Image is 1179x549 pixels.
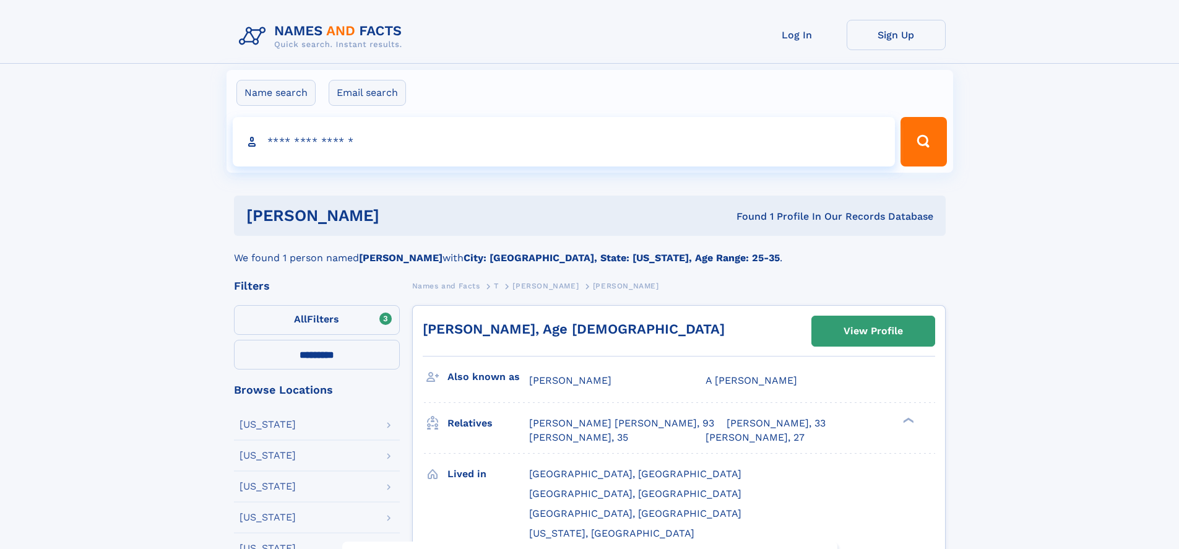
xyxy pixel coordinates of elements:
[240,482,296,491] div: [US_STATE]
[234,384,400,396] div: Browse Locations
[494,278,499,293] a: T
[512,282,579,290] span: [PERSON_NAME]
[240,420,296,430] div: [US_STATE]
[412,278,480,293] a: Names and Facts
[529,527,694,539] span: [US_STATE], [GEOGRAPHIC_DATA]
[447,413,529,434] h3: Relatives
[558,210,933,223] div: Found 1 Profile In Our Records Database
[447,366,529,387] h3: Also known as
[529,417,714,430] a: [PERSON_NAME] [PERSON_NAME], 93
[900,417,915,425] div: ❯
[706,374,797,386] span: A [PERSON_NAME]
[234,305,400,335] label: Filters
[464,252,780,264] b: City: [GEOGRAPHIC_DATA], State: [US_STATE], Age Range: 25-35
[529,508,741,519] span: [GEOGRAPHIC_DATA], [GEOGRAPHIC_DATA]
[329,80,406,106] label: Email search
[447,464,529,485] h3: Lived in
[529,488,741,499] span: [GEOGRAPHIC_DATA], [GEOGRAPHIC_DATA]
[812,316,935,346] a: View Profile
[234,236,946,266] div: We found 1 person named with .
[593,282,659,290] span: [PERSON_NAME]
[727,417,826,430] a: [PERSON_NAME], 33
[844,317,903,345] div: View Profile
[900,117,946,166] button: Search Button
[359,252,443,264] b: [PERSON_NAME]
[529,468,741,480] span: [GEOGRAPHIC_DATA], [GEOGRAPHIC_DATA]
[423,321,725,337] a: [PERSON_NAME], Age [DEMOGRAPHIC_DATA]
[234,20,412,53] img: Logo Names and Facts
[512,278,579,293] a: [PERSON_NAME]
[748,20,847,50] a: Log In
[529,374,611,386] span: [PERSON_NAME]
[246,208,558,223] h1: [PERSON_NAME]
[847,20,946,50] a: Sign Up
[706,431,805,444] a: [PERSON_NAME], 27
[529,431,628,444] a: [PERSON_NAME], 35
[233,117,896,166] input: search input
[236,80,316,106] label: Name search
[234,280,400,292] div: Filters
[494,282,499,290] span: T
[240,451,296,460] div: [US_STATE]
[240,512,296,522] div: [US_STATE]
[294,313,307,325] span: All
